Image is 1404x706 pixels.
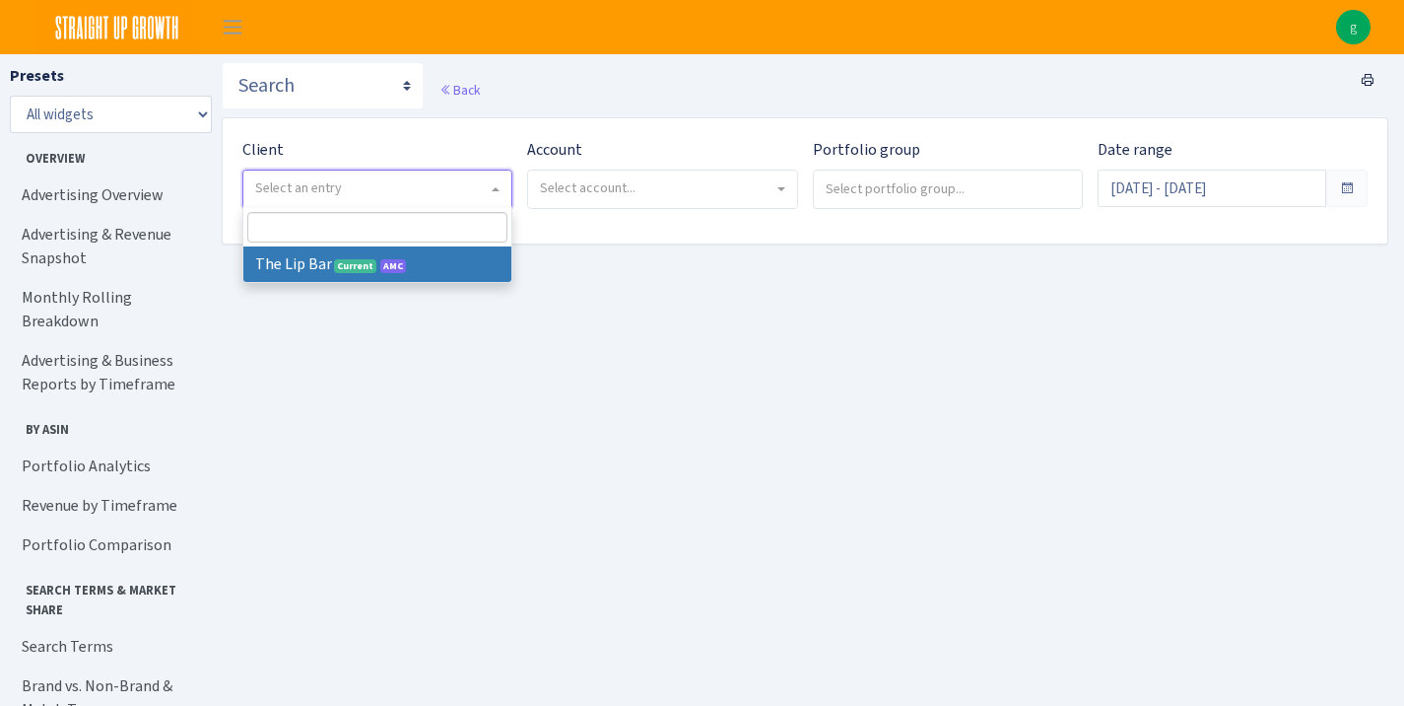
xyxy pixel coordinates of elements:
[11,573,206,618] span: Search Terms & Market Share
[242,138,284,162] label: Client
[814,171,1082,206] input: Select portfolio group...
[10,278,207,341] a: Monthly Rolling Breakdown
[243,247,511,282] li: The Lip Bar
[10,447,207,486] a: Portfolio Analytics
[10,341,207,404] a: Advertising & Business Reports by Timeframe
[527,138,582,162] label: Account
[10,526,207,565] a: Portfolio Comparison
[10,486,207,526] a: Revenue by Timeframe
[11,141,206,168] span: Overview
[255,178,342,197] span: Select an entry
[10,627,207,667] a: Search Terms
[439,81,480,99] a: Back
[10,64,64,88] label: Presets
[334,259,376,273] span: Current
[1336,10,1371,44] a: g
[813,138,920,162] label: Portfolio group
[1336,10,1371,44] img: gina
[11,412,206,439] span: By ASIN
[1098,138,1172,162] label: Date range
[10,176,207,215] a: Advertising Overview
[10,215,207,278] a: Advertising & Revenue Snapshot
[380,259,406,273] span: AMC
[208,11,257,43] button: Toggle navigation
[540,178,635,197] span: Select account...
